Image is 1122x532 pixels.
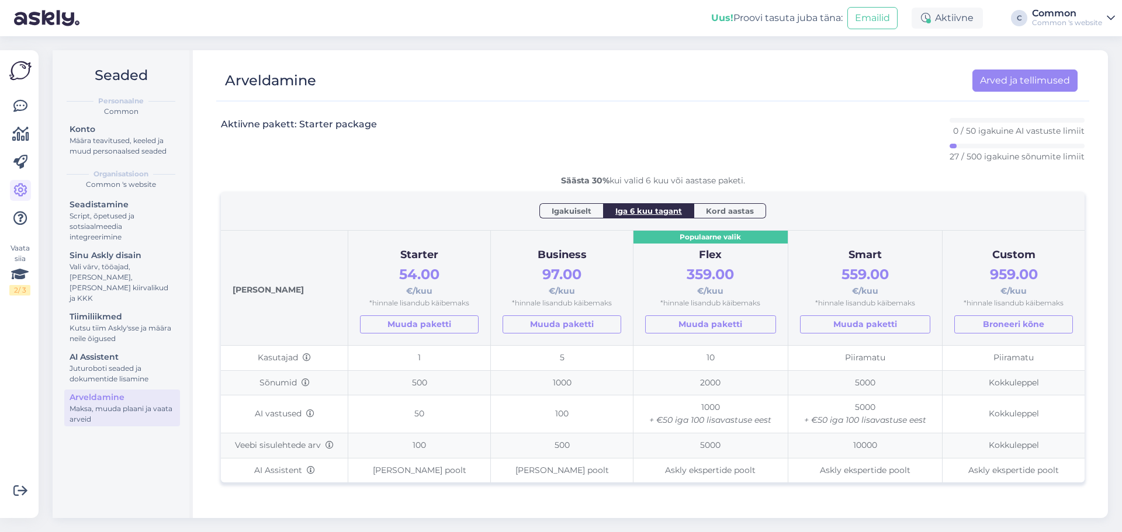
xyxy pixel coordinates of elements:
span: 97.00 [542,266,581,283]
b: Organisatsioon [93,169,148,179]
span: 54.00 [399,266,439,283]
td: Askly ekspertide poolt [633,458,788,482]
div: €/kuu [954,263,1073,298]
div: Common [1032,9,1102,18]
td: Kokkuleppel [943,395,1085,433]
div: Määra teavitused, keeled ja muud personaalsed seaded [70,135,175,157]
a: Arved ja tellimused [972,69,1078,92]
span: Kord aastas [706,205,754,217]
div: *hinnale lisandub käibemaks [954,298,1073,309]
td: 500 [491,433,633,458]
td: 5000 [633,433,788,458]
div: kui valid 6 kuu või aastase paketi. [221,175,1085,187]
span: Iga 6 kuu tagant [615,205,682,217]
div: Vali värv, tööajad, [PERSON_NAME], [PERSON_NAME] kiirvalikud ja KKK [70,262,175,304]
button: Emailid [847,7,898,29]
td: 1 [348,346,491,371]
td: 1000 [633,395,788,433]
span: 359.00 [687,266,734,283]
i: + €50 iga 100 lisavastuse eest [649,415,771,425]
div: Vaata siia [9,243,30,295]
td: 10000 [788,433,943,458]
div: *hinnale lisandub käibemaks [503,298,621,309]
a: Muuda paketti [645,315,776,333]
div: Aktiivne [912,8,983,29]
div: Common 's website [62,179,180,190]
div: Script, õpetused ja sotsiaalmeedia integreerimine [70,211,175,242]
div: €/kuu [503,263,621,298]
div: [PERSON_NAME] [233,242,336,333]
div: Juturoboti seaded ja dokumentide lisamine [70,363,175,384]
div: Business [503,247,621,263]
a: Muuda paketti [503,315,621,333]
td: [PERSON_NAME] poolt [491,458,633,482]
i: + €50 iga 100 lisavastuse eest [804,415,926,425]
div: AI Assistent [70,351,175,363]
a: Sinu Askly disainVali värv, tööajad, [PERSON_NAME], [PERSON_NAME] kiirvalikud ja KKK [64,248,180,305]
div: C [1011,10,1027,26]
div: *hinnale lisandub käibemaks [800,298,931,309]
h2: Seaded [62,64,180,86]
a: SeadistamineScript, õpetused ja sotsiaalmeedia integreerimine [64,197,180,244]
div: *hinnale lisandub käibemaks [645,298,776,309]
td: 1000 [491,370,633,395]
div: *hinnale lisandub käibemaks [360,298,479,309]
div: Arveldamine [70,391,175,404]
div: Common [62,106,180,117]
img: Askly Logo [9,60,32,82]
td: Piiramatu [788,346,943,371]
div: Tiimiliikmed [70,311,175,323]
div: Maksa, muuda plaani ja vaata arveid [70,404,175,425]
td: 10 [633,346,788,371]
a: AI AssistentJuturoboti seaded ja dokumentide lisamine [64,349,180,386]
td: 5 [491,346,633,371]
div: Sinu Askly disain [70,249,175,262]
h3: Aktiivne pakett: Starter package [221,118,377,131]
span: 559.00 [841,266,889,283]
td: Askly ekspertide poolt [788,458,943,482]
div: Flex [645,247,776,263]
td: 100 [348,433,491,458]
b: Uus! [711,12,733,23]
td: 5000 [788,370,943,395]
td: Kokkuleppel [943,433,1085,458]
td: 2000 [633,370,788,395]
span: Igakuiselt [552,205,591,217]
td: Kokkuleppel [943,370,1085,395]
div: Konto [70,123,175,135]
td: Sõnumid [221,370,348,395]
div: €/kuu [800,263,931,298]
td: AI vastused [221,395,348,433]
a: CommonCommon 's website [1032,9,1115,27]
td: 500 [348,370,491,395]
div: Starter [360,247,479,263]
a: Muuda paketti [800,315,931,333]
td: Piiramatu [943,346,1085,371]
div: €/kuu [360,263,479,298]
p: 0 / 50 igakuine AI vastuste limiit [953,125,1085,137]
div: Smart [800,247,931,263]
td: 5000 [788,395,943,433]
a: ArveldamineMaksa, muuda plaani ja vaata arveid [64,390,180,426]
a: TiimiliikmedKutsu tiim Askly'sse ja määra neile õigused [64,309,180,346]
div: Kutsu tiim Askly'sse ja määra neile õigused [70,323,175,344]
div: Seadistamine [70,199,175,211]
td: 50 [348,395,491,433]
td: Kasutajad [221,346,348,371]
td: [PERSON_NAME] poolt [348,458,491,482]
td: AI Assistent [221,458,348,482]
b: Personaalne [98,96,144,106]
div: 2 / 3 [9,285,30,295]
div: Arveldamine [225,69,316,92]
div: Custom [954,247,1073,263]
td: Veebi sisulehtede arv [221,433,348,458]
p: 27 / 500 igakuine sõnumite limiit [950,151,1085,162]
div: Proovi tasuta juba täna: [711,11,843,25]
a: KontoMäära teavitused, keeled ja muud personaalsed seaded [64,121,180,158]
td: 100 [491,395,633,433]
div: €/kuu [645,263,776,298]
td: Askly ekspertide poolt [943,458,1085,482]
div: Common 's website [1032,18,1102,27]
div: Populaarne valik [633,231,788,244]
span: 959.00 [990,266,1038,283]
